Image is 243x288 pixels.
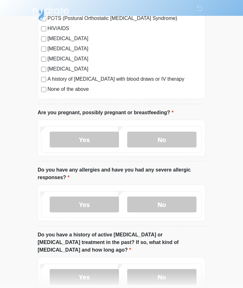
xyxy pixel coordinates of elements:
label: Do you have any allergies and have you had any severe allergic responses? [38,166,205,182]
label: [MEDICAL_DATA] [47,45,202,53]
img: Hydrate IV Bar - Arcadia Logo [31,5,70,21]
input: [MEDICAL_DATA] [41,67,46,72]
label: A history of [MEDICAL_DATA] with blood draws or IV therapy [47,76,202,83]
label: Are you pregnant, possibly pregnant or breastfeeding? [38,109,173,117]
label: Do you have a history of active [MEDICAL_DATA] or [MEDICAL_DATA] treatment in the past? If so, wh... [38,231,205,254]
label: No [127,197,196,213]
input: [MEDICAL_DATA] [41,47,46,52]
label: No [127,269,196,285]
input: A history of [MEDICAL_DATA] with blood draws or IV therapy [41,77,46,82]
label: [MEDICAL_DATA] [47,35,202,43]
label: Yes [50,197,119,213]
label: HIV/AIDS [47,25,202,33]
label: [MEDICAL_DATA] [47,66,202,73]
input: [MEDICAL_DATA] [41,57,46,62]
label: None of the above [47,86,202,93]
label: Yes [50,269,119,285]
label: Yes [50,132,119,148]
label: [MEDICAL_DATA] [47,55,202,63]
input: [MEDICAL_DATA] [41,37,46,42]
label: No [127,132,196,148]
input: None of the above [41,87,46,92]
input: HIV/AIDS [41,27,46,32]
